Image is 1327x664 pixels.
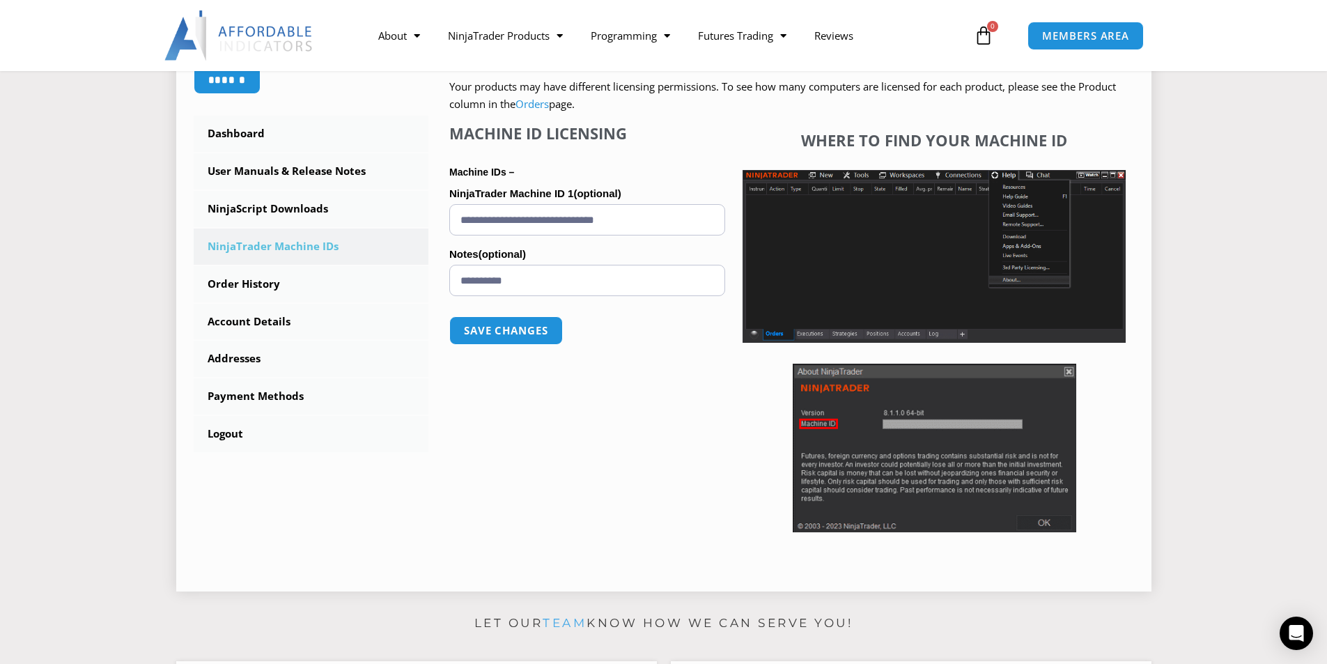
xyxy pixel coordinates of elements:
h4: Machine ID Licensing [449,124,725,142]
img: Screenshot 2025-01-17 1155544 | Affordable Indicators – NinjaTrader [743,170,1126,343]
label: NinjaTrader Machine ID 1 [449,183,725,204]
a: Payment Methods [194,378,429,415]
a: NinjaTrader Machine IDs [194,229,429,265]
a: MEMBERS AREA [1027,22,1144,50]
span: (optional) [479,248,526,260]
span: Your products may have different licensing permissions. To see how many computers are licensed fo... [449,79,1116,111]
strong: Machine IDs – [449,167,514,178]
span: MEMBERS AREA [1042,31,1129,41]
span: (optional) [573,187,621,199]
a: Dashboard [194,116,429,152]
a: Futures Trading [684,20,800,52]
p: Let our know how we can serve you! [176,612,1151,635]
a: team [543,616,587,630]
a: Reviews [800,20,867,52]
img: Screenshot 2025-01-17 114931 | Affordable Indicators – NinjaTrader [793,364,1076,532]
div: Open Intercom Messenger [1280,617,1313,650]
nav: Account pages [194,116,429,452]
a: Orders [515,97,549,111]
a: Programming [577,20,684,52]
a: NinjaScript Downloads [194,191,429,227]
a: Logout [194,416,429,452]
a: About [364,20,434,52]
a: Account Details [194,304,429,340]
a: Order History [194,266,429,302]
span: 0 [987,21,998,32]
img: LogoAI | Affordable Indicators – NinjaTrader [164,10,314,61]
label: Notes [449,244,725,265]
a: Addresses [194,341,429,377]
a: NinjaTrader Products [434,20,577,52]
a: 0 [953,15,1014,56]
button: Save changes [449,316,563,345]
a: User Manuals & Release Notes [194,153,429,190]
nav: Menu [364,20,970,52]
h4: Where to find your Machine ID [743,131,1126,149]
